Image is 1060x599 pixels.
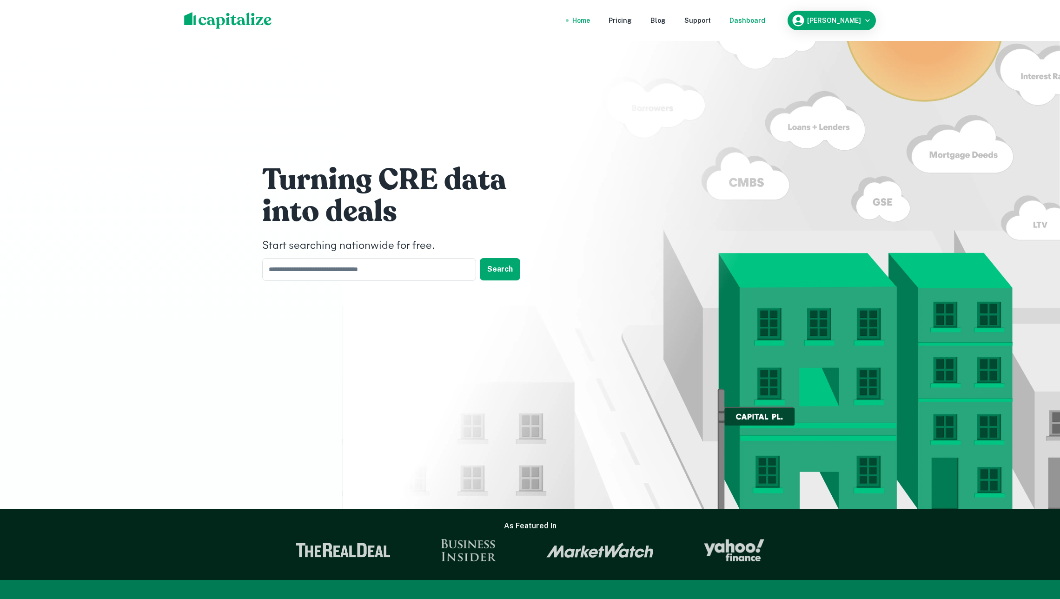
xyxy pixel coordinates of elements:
[650,15,666,26] a: Blog
[807,17,861,24] h6: [PERSON_NAME]
[572,15,590,26] a: Home
[729,15,765,26] a: Dashboard
[262,238,541,254] h4: Start searching nationwide for free.
[262,193,541,230] h1: into deals
[441,539,497,561] img: Business Insider
[546,542,654,558] img: Market Watch
[504,520,556,532] h6: As Featured In
[704,539,764,561] img: Yahoo Finance
[788,11,876,30] button: [PERSON_NAME]
[684,15,711,26] a: Support
[609,15,632,26] a: Pricing
[1014,525,1060,569] iframe: Chat Widget
[262,161,541,199] h1: Turning CRE data
[296,543,391,558] img: The Real Deal
[184,12,272,29] img: capitalize-logo.png
[480,258,520,280] button: Search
